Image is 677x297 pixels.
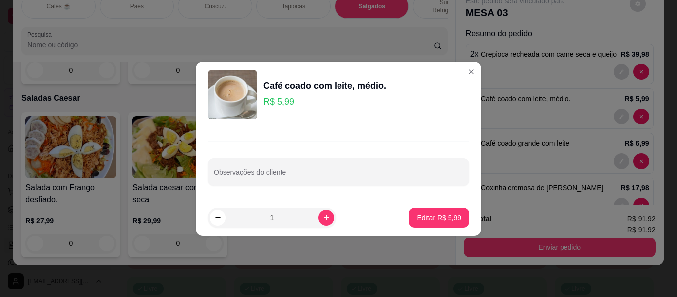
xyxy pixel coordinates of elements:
button: Close [463,64,479,80]
img: product-image [208,70,257,119]
button: decrease-product-quantity [210,210,226,226]
button: increase-product-quantity [318,210,334,226]
div: Café coado com leite, médio. [263,79,386,93]
p: Editar R$ 5,99 [417,213,461,223]
input: Observações do cliente [214,171,463,181]
button: Editar R$ 5,99 [409,208,469,228]
p: R$ 5,99 [263,95,386,109]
